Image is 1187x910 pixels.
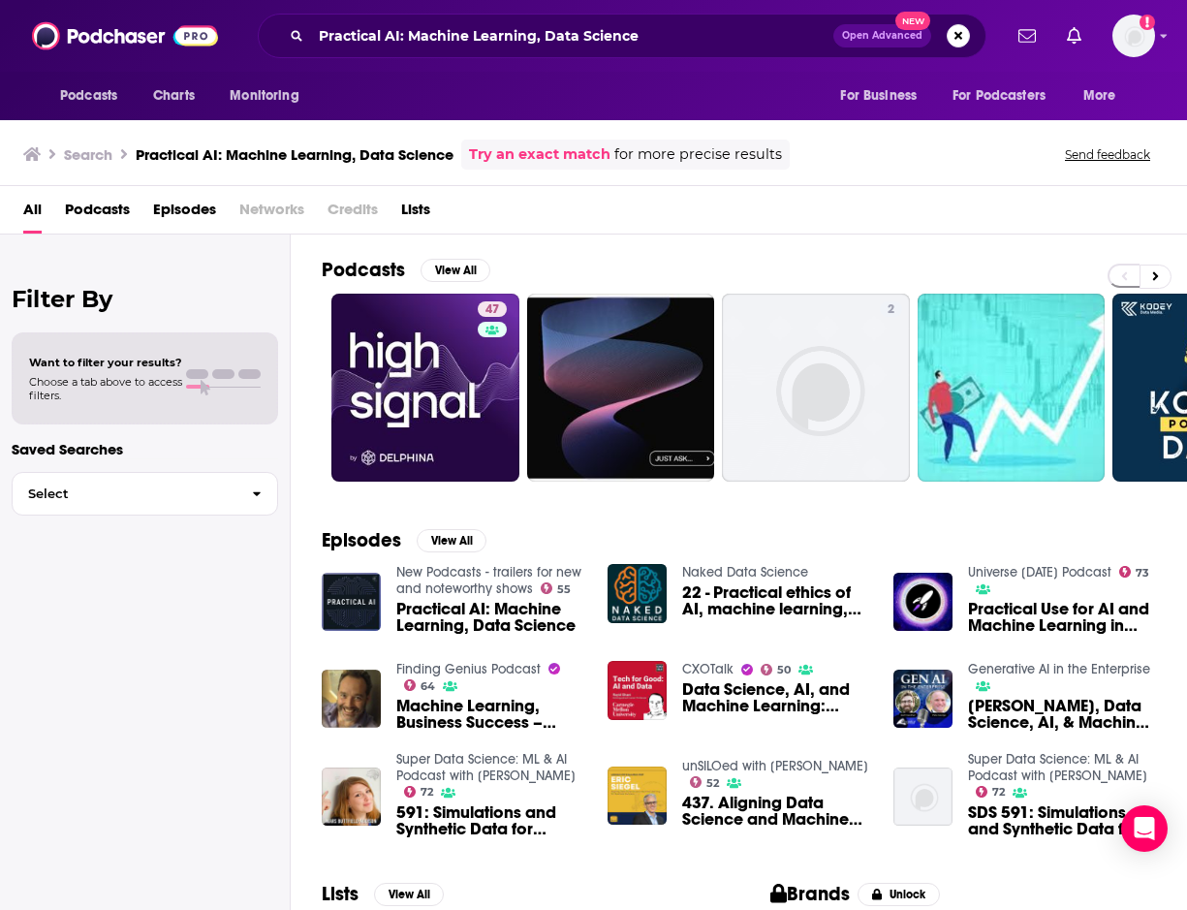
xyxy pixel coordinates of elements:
a: New Podcasts - trailers for new and noteworthy shows [396,564,581,597]
a: 55 [541,582,572,594]
button: Select [12,472,278,516]
a: Try an exact match [469,143,610,166]
a: 2 [722,294,910,482]
button: open menu [1070,78,1140,114]
a: 50 [761,664,792,675]
span: Monitoring [230,82,298,110]
a: Data Science, AI, and Machine Learning: Technology and Ethics for Good [682,681,870,714]
a: Generative AI in the Enterprise [968,661,1150,677]
span: 72 [992,788,1005,797]
a: Pete George, Data Science, AI, & Machine Learning Expert [968,698,1156,731]
h3: Search [64,145,112,164]
img: Practical Use for AI and Machine Learning in Science [893,573,953,632]
a: Universe Today Podcast [968,564,1111,581]
a: Machine Learning, Business Success – Charles Martin, PhD, Data Scientist, Machine Learning AI Con... [396,698,584,731]
button: open menu [216,78,324,114]
span: 55 [557,585,571,594]
a: CXOTalk [682,661,734,677]
span: Podcasts [65,194,130,234]
span: Charts [153,82,195,110]
a: ListsView All [322,882,444,906]
img: Practical AI: Machine Learning, Data Science [322,573,381,632]
span: for more precise results [614,143,782,166]
a: 72 [404,786,434,798]
a: Finding Genius Podcast [396,661,541,677]
img: Pete George, Data Science, AI, & Machine Learning Expert [893,670,953,729]
a: Lists [401,194,430,234]
a: Practical AI: Machine Learning, Data Science [396,601,584,634]
span: Credits [328,194,378,234]
span: Choose a tab above to access filters. [29,375,182,402]
a: Practical Use for AI and Machine Learning in Science [968,601,1156,634]
a: SDS 591: Simulations and Synthetic Data for Machine Learning [893,768,953,827]
a: 22 - Practical ethics of AI, machine learning, and data science [608,564,667,623]
a: Super Data Science: ML & AI Podcast with Jon Krohn [968,751,1147,784]
span: 52 [706,779,719,788]
button: View All [421,259,490,282]
span: For Podcasters [953,82,1046,110]
span: 437. Aligning Data Science and Machine Learning for Business Success feat. [PERSON_NAME] [682,795,870,828]
h2: Filter By [12,285,278,313]
a: 22 - Practical ethics of AI, machine learning, and data science [682,584,870,617]
svg: Add a profile image [1140,15,1155,30]
button: Show profile menu [1112,15,1155,57]
a: Naked Data Science [682,564,808,581]
span: 47 [485,300,499,320]
p: Saved Searches [12,440,278,458]
span: Select [13,487,236,500]
span: More [1083,82,1116,110]
span: Networks [239,194,304,234]
a: 73 [1119,566,1150,578]
a: All [23,194,42,234]
a: EpisodesView All [322,528,486,552]
img: 437. Aligning Data Science and Machine Learning for Business Success feat. Eric Siegel [608,767,667,826]
a: 2 [880,301,902,317]
span: Podcasts [60,82,117,110]
h2: Podcasts [322,258,405,282]
img: Machine Learning, Business Success – Charles Martin, PhD, Data Scientist, Machine Learning AI Con... [322,670,381,729]
img: User Profile [1112,15,1155,57]
img: Podchaser - Follow, Share and Rate Podcasts [32,17,218,54]
a: PodcastsView All [322,258,490,282]
span: [PERSON_NAME], Data Science, AI, & Machine Learning Expert [968,698,1156,731]
div: Open Intercom Messenger [1121,805,1168,852]
input: Search podcasts, credits, & more... [311,20,833,51]
button: Send feedback [1059,146,1156,163]
button: Unlock [858,883,940,906]
a: Episodes [153,194,216,234]
span: 50 [777,666,791,675]
span: 64 [421,682,435,691]
a: SDS 591: Simulations and Synthetic Data for Machine Learning [968,804,1156,837]
a: unSILOed with Greg LaBlanc [682,758,868,774]
a: Show notifications dropdown [1059,19,1089,52]
button: open menu [940,78,1074,114]
a: 591: Simulations and Synthetic Data for Machine Learning [396,804,584,837]
span: New [895,12,930,30]
a: 47 [331,294,519,482]
h2: Brands [770,882,851,906]
img: Data Science, AI, and Machine Learning: Technology and Ethics for Good [608,661,667,720]
button: open menu [47,78,142,114]
a: Charts [141,78,206,114]
h3: Practical AI: Machine Learning, Data Science [136,145,453,164]
button: Open AdvancedNew [833,24,931,47]
img: 591: Simulations and Synthetic Data for Machine Learning [322,768,381,827]
span: Machine Learning, Business Success – [PERSON_NAME], PhD, Data Scientist, Machine Learning AI Cons... [396,698,584,731]
button: View All [374,883,444,906]
h2: Lists [322,882,359,906]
